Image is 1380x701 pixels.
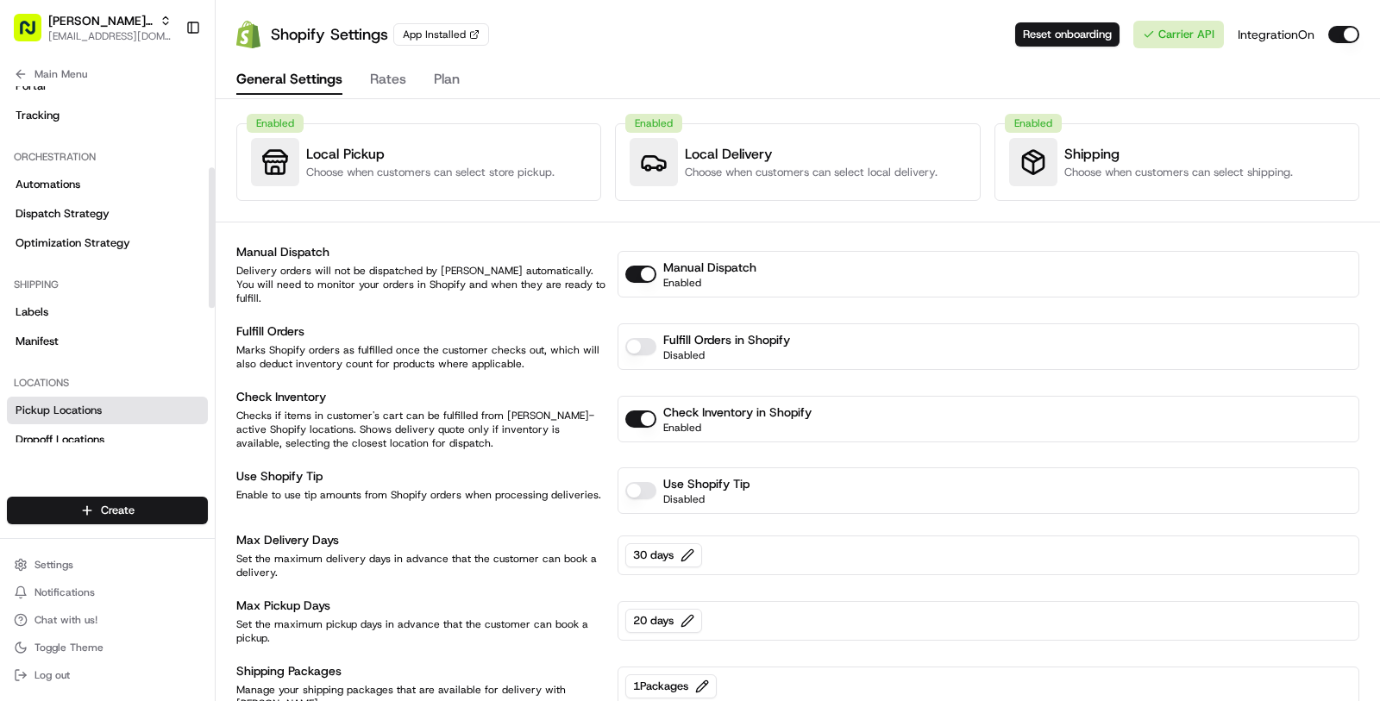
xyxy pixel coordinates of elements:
span: Pylon [172,427,209,440]
div: 📗 [17,386,31,400]
h3: Local Pickup [306,144,555,165]
button: Enable Use Shopify Tip [625,482,656,499]
p: Carrier API [1158,27,1214,42]
span: Labels [16,304,48,320]
h1: Shopify Settings [271,22,388,47]
p: Enabled [663,276,756,290]
div: Max Pickup Days [236,597,607,614]
span: Portal [16,78,46,94]
p: Set the maximum delivery days in advance that the customer can book a delivery. [236,552,607,579]
span: Main Menu [34,67,87,81]
span: Knowledge Base [34,385,132,402]
button: 1Packages [625,674,717,698]
span: • [143,266,149,280]
img: Zach Benton [17,250,45,278]
a: Dispatch Strategy [7,200,208,228]
button: Enable Fulfill Orders [625,338,656,355]
div: Start new chat [78,164,283,181]
button: Notifications [7,580,208,604]
button: Settings [7,553,208,577]
p: Check Inventory in Shopify [663,404,812,421]
button: Rates [370,66,406,95]
span: Toggle Theme [34,641,103,654]
button: Log out [7,663,208,687]
div: Past conversations [17,223,116,237]
span: Log out [34,668,70,682]
button: Main Menu [7,62,208,86]
button: 30 days [625,543,702,567]
button: Chat with us! [7,608,208,632]
button: [PERSON_NAME] Demo Store [48,12,153,29]
input: Clear [45,110,285,128]
span: Settings [34,558,73,572]
div: Fulfill Orders [236,322,607,340]
p: Manual Dispatch [663,259,756,276]
a: Labels [7,298,208,326]
div: Max Delivery Days [236,531,607,548]
span: Manifest [16,334,59,349]
a: Tracking [7,102,208,129]
span: [PERSON_NAME] [53,266,140,280]
a: Dropoff Locations [7,426,208,454]
img: 8016278978528_b943e370aa5ada12b00a_72.png [36,164,67,195]
button: Disable No Dispatch tag [625,266,656,283]
p: Choose when customers can select local delivery. [685,165,938,180]
p: Checks if items in customer's cart can be fulfilled from [PERSON_NAME]-active Shopify locations. ... [236,409,607,450]
span: API Documentation [163,385,277,402]
p: Enable to use tip amounts from Shopify orders when processing deliveries. [236,488,607,502]
div: 💻 [146,386,160,400]
button: Start new chat [293,169,314,190]
div: Shipping Packages [236,662,607,679]
p: Enabled [663,421,812,435]
a: 💻API Documentation [139,378,284,409]
p: Marks Shopify orders as fulfilled once the customer checks out, which will also deduct inventory ... [236,343,607,371]
span: Integration On [1238,26,1314,43]
img: Nash [17,16,52,51]
button: General Settings [236,66,342,95]
span: Dropoff Locations [16,432,104,448]
p: Choose when customers can select shipping. [1064,165,1293,180]
a: App Installed [393,23,489,46]
a: Portal [7,72,208,100]
span: Automations [16,177,80,192]
span: Create [101,503,135,518]
button: Create [7,497,208,524]
div: Orchestration [7,143,208,171]
button: Reset onboarding [1015,22,1120,47]
a: Optimization Strategy [7,229,208,257]
button: See all [267,220,314,241]
span: • [143,313,149,327]
button: Toggle Theme [7,635,208,660]
span: Chat with us! [34,613,97,627]
a: Manifest [7,328,208,355]
p: Disabled [663,348,790,362]
div: Locations [7,369,208,397]
img: 1736555255976-a54dd68f-1ca7-489b-9aae-adbdc363a1c4 [17,164,48,195]
p: Welcome 👋 [17,68,314,96]
span: [DATE] [153,313,188,327]
div: We're available if you need us! [78,181,237,195]
p: Use Shopify Tip [663,475,750,492]
p: Delivery orders will not be dispatched by [PERSON_NAME] automatically. You will need to monitor y... [236,264,607,305]
h3: Local Delivery [685,144,938,165]
div: Use Shopify Tip [236,467,607,485]
h3: Shipping [1064,144,1293,165]
button: Plan [434,66,460,95]
button: 20 days [625,609,702,633]
p: Set the maximum pickup days in advance that the customer can book a pickup. [236,617,607,645]
div: Manual Dispatch [236,243,607,260]
span: Dispatch Strategy [16,206,110,222]
a: Automations [7,171,208,198]
img: Masood Aslam [17,297,45,324]
span: [DATE] [153,266,188,280]
span: Optimization Strategy [16,235,130,251]
a: Pickup Locations [7,397,208,424]
p: Fulfill Orders in Shopify [663,331,790,348]
button: [EMAIL_ADDRESS][DOMAIN_NAME] [48,29,172,43]
a: 📗Knowledge Base [10,378,139,409]
p: Disabled [663,492,750,506]
div: Check Inventory [236,388,607,405]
